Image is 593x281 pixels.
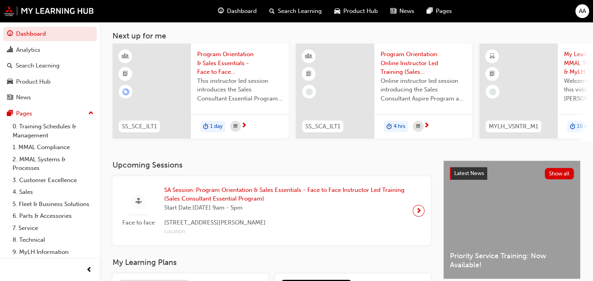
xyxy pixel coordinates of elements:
[305,122,340,131] span: SS_SCA_ILT1
[390,6,396,16] span: news-icon
[381,77,466,103] span: Online instructor led session introducing the Sales Consultant Aspire Program and outlining what ...
[197,77,283,103] span: This instructor led session introduces the Sales Consultant Essential Program and outlines what y...
[490,69,495,79] span: booktick-icon
[490,51,495,62] span: learningResourceType_ELEARNING-icon
[164,203,406,212] span: Start Date: [DATE] 9am - 5pm
[164,227,406,236] span: Location
[9,174,97,186] a: 3. Customer Excellence
[9,198,97,210] a: 5. Fleet & Business Solutions
[123,69,128,79] span: booktick-icon
[3,106,97,121] button: Pages
[210,122,223,131] span: 1 day
[443,161,580,279] a: Latest NewsShow allPriority Service Training: Now Available!
[263,3,328,19] a: search-iconSearch Learning
[100,31,593,40] h3: Next up for me
[7,110,13,117] span: pages-icon
[9,120,97,141] a: 0. Training Schedules & Management
[269,6,275,16] span: search-icon
[450,252,574,269] span: Priority Service Training: Now Available!
[7,31,13,38] span: guage-icon
[203,122,209,132] span: duration-icon
[227,7,257,16] span: Dashboard
[386,122,392,132] span: duration-icon
[416,122,420,131] span: calendar-icon
[9,210,97,222] a: 6. Parts & Accessories
[212,3,263,19] a: guage-iconDashboard
[306,69,312,79] span: booktick-icon
[427,6,433,16] span: pages-icon
[7,47,13,54] span: chart-icon
[197,50,283,77] span: Program Orientation & Sales Essentials - Face to Face Instructor Led Training (Sales Consultant E...
[88,108,94,119] span: up-icon
[424,122,430,130] span: next-icon
[3,43,97,57] a: Analytics
[122,122,157,131] span: SS_SCE_ILT1
[112,161,431,170] h3: Upcoming Sessions
[570,122,575,132] span: duration-icon
[119,182,424,239] a: Face to faceSA Session: Program Orientation & Sales Essentials - Face to Face Instructor Led Trai...
[136,197,141,206] span: sessionType_FACE_TO_FACE-icon
[306,51,312,62] span: learningResourceType_INSTRUCTOR_LED-icon
[119,218,158,227] span: Face to face
[416,205,422,216] span: next-icon
[3,25,97,106] button: DashboardAnalyticsSearch LearningProduct HubNews
[9,258,97,270] a: All Pages
[9,186,97,198] a: 4. Sales
[112,44,289,139] a: SS_SCE_ILT1Program Orientation & Sales Essentials - Face to Face Instructor Led Training (Sales C...
[16,109,32,118] div: Pages
[9,222,97,234] a: 7. Service
[241,122,247,130] span: next-icon
[489,122,538,131] span: MYLH_VSNTR_M1
[7,94,13,101] span: news-icon
[278,7,322,16] span: Search Learning
[575,4,589,18] button: AA
[9,153,97,174] a: 2. MMAL Systems & Processes
[112,258,431,267] h3: My Learning Plans
[579,7,586,16] span: AA
[394,122,405,131] span: 4 hrs
[454,170,484,177] span: Latest News
[123,51,128,62] span: learningResourceType_INSTRUCTOR_LED-icon
[218,6,224,16] span: guage-icon
[16,93,31,102] div: News
[436,7,452,16] span: Pages
[16,77,51,86] div: Product Hub
[3,90,97,105] a: News
[489,88,496,95] span: learningRecordVerb_NONE-icon
[164,218,406,227] span: [STREET_ADDRESS][PERSON_NAME]
[334,6,340,16] span: car-icon
[164,186,406,203] span: SA Session: Program Orientation & Sales Essentials - Face to Face Instructor Led Training (Sales ...
[7,62,13,69] span: search-icon
[3,58,97,73] a: Search Learning
[7,78,13,86] span: car-icon
[3,75,97,89] a: Product Hub
[450,167,574,180] a: Latest NewsShow all
[122,88,129,95] span: learningRecordVerb_ENROLL-icon
[16,46,40,55] div: Analytics
[328,3,384,19] a: car-iconProduct Hub
[16,61,60,70] div: Search Learning
[86,265,92,275] span: prev-icon
[4,6,94,16] img: mmal
[9,246,97,258] a: 9. MyLH Information
[9,234,97,246] a: 8. Technical
[381,50,466,77] span: Program Orientation: Online Instructor Led Training (Sales Consultant Aspire Program)
[399,7,414,16] span: News
[343,7,378,16] span: Product Hub
[296,44,472,139] a: SS_SCA_ILT1Program Orientation: Online Instructor Led Training (Sales Consultant Aspire Program)O...
[545,168,574,179] button: Show all
[306,88,313,95] span: learningRecordVerb_NONE-icon
[9,141,97,153] a: 1. MMAL Compliance
[234,122,238,131] span: calendar-icon
[3,27,97,41] a: Dashboard
[421,3,458,19] a: pages-iconPages
[384,3,421,19] a: news-iconNews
